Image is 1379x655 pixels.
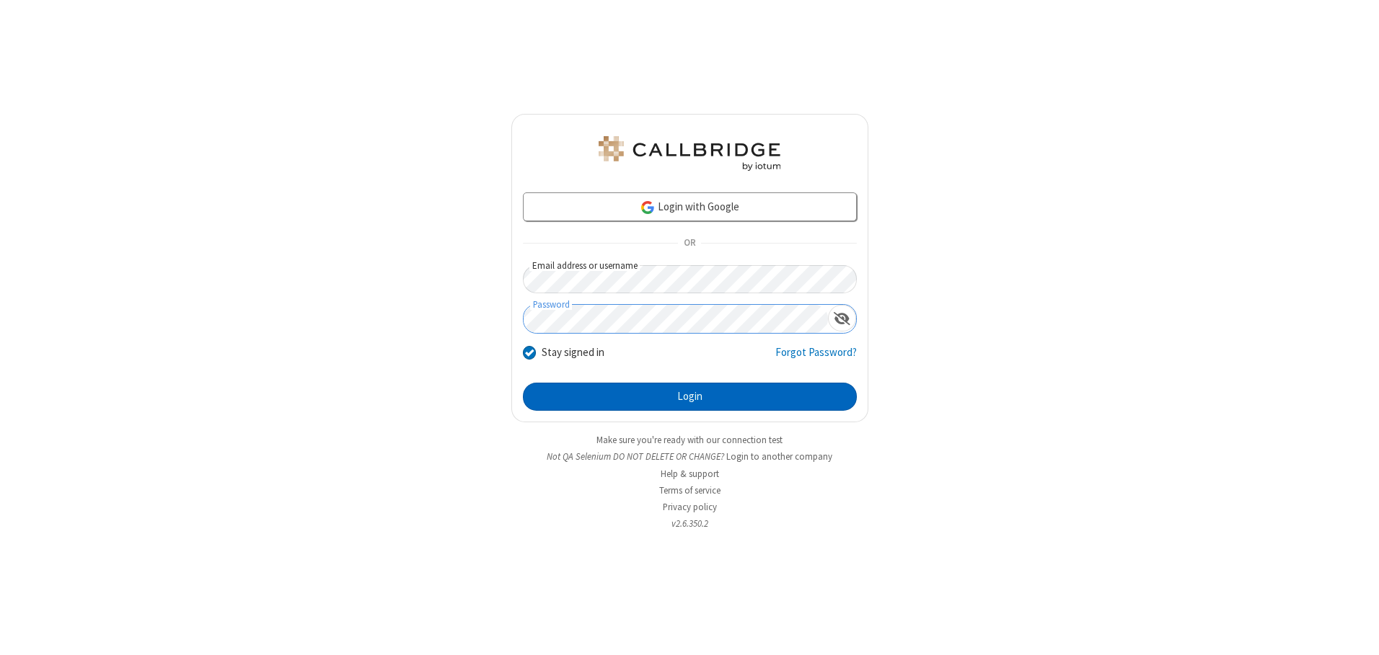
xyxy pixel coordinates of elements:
button: Login to another company [726,450,832,463]
button: Login [523,383,857,411]
label: Stay signed in [542,344,604,361]
span: OR [678,233,701,254]
a: Forgot Password? [775,344,857,372]
a: Privacy policy [663,501,717,513]
input: Email address or username [523,265,857,293]
div: Show password [828,305,856,331]
a: Terms of service [659,484,721,496]
li: Not QA Selenium DO NOT DELETE OR CHANGE? [511,450,868,463]
a: Make sure you're ready with our connection test [596,434,783,446]
img: google-icon.png [640,200,656,215]
input: Password [524,305,828,333]
li: v2.6.350.2 [511,517,868,530]
img: QA Selenium DO NOT DELETE OR CHANGE [596,136,783,171]
a: Help & support [661,468,719,480]
a: Login with Google [523,192,857,221]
